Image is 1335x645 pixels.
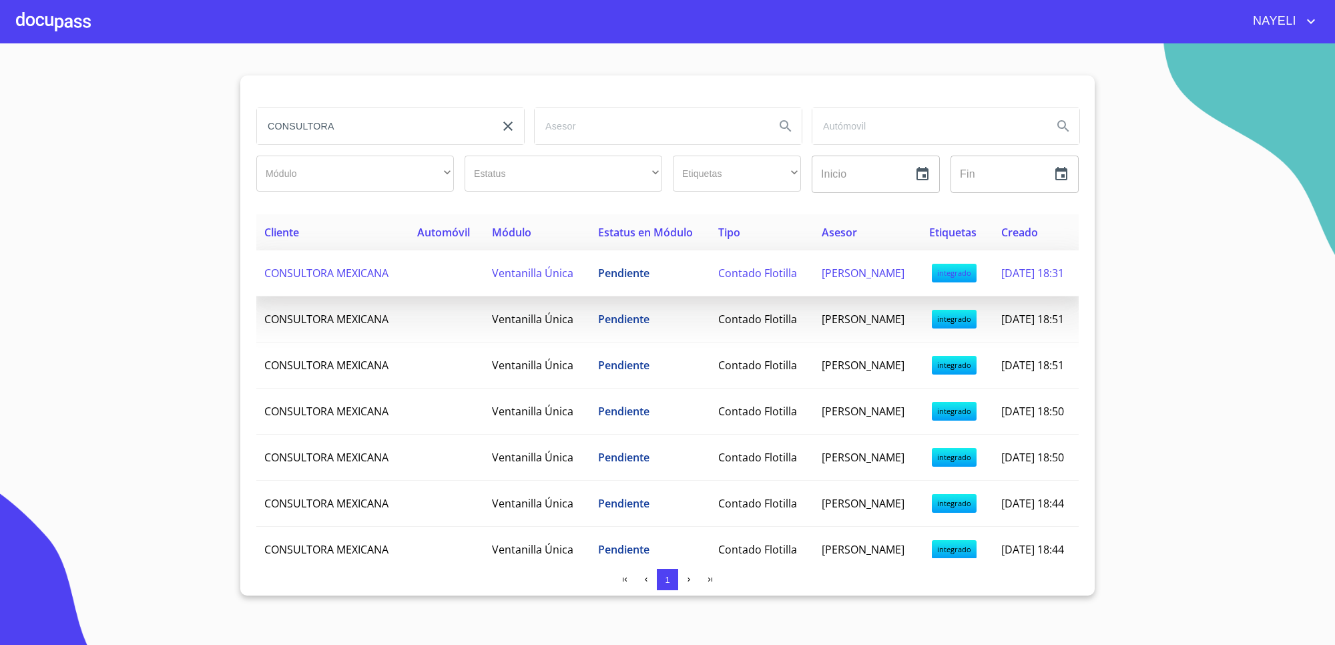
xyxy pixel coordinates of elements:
[1001,404,1064,419] span: [DATE] 18:50
[932,264,977,282] span: integrado
[256,156,454,192] div: ​
[492,450,573,465] span: Ventanilla Única
[1001,225,1038,240] span: Creado
[264,312,388,327] span: CONSULTORA MEXICANA
[264,225,299,240] span: Cliente
[535,108,764,144] input: search
[598,266,649,280] span: Pendiente
[492,542,573,557] span: Ventanilla Única
[822,404,904,419] span: [PERSON_NAME]
[1001,312,1064,327] span: [DATE] 18:51
[598,404,649,419] span: Pendiente
[718,358,797,373] span: Contado Flotilla
[465,156,662,192] div: ​
[492,266,573,280] span: Ventanilla Única
[932,402,977,421] span: integrado
[718,404,797,419] span: Contado Flotilla
[492,110,524,142] button: clear input
[718,225,740,240] span: Tipo
[264,266,388,280] span: CONSULTORA MEXICANA
[932,448,977,467] span: integrado
[264,542,388,557] span: CONSULTORA MEXICANA
[718,266,797,280] span: Contado Flotilla
[1047,110,1079,142] button: Search
[673,156,801,192] div: ​
[492,496,573,511] span: Ventanilla Única
[718,312,797,327] span: Contado Flotilla
[264,404,388,419] span: CONSULTORA MEXICANA
[492,358,573,373] span: Ventanilla Única
[492,225,531,240] span: Módulo
[1001,358,1064,373] span: [DATE] 18:51
[932,540,977,559] span: integrado
[1243,11,1303,32] span: NAYELI
[264,450,388,465] span: CONSULTORA MEXICANA
[598,496,649,511] span: Pendiente
[598,312,649,327] span: Pendiente
[665,575,670,585] span: 1
[264,496,388,511] span: CONSULTORA MEXICANA
[822,312,904,327] span: [PERSON_NAME]
[822,450,904,465] span: [PERSON_NAME]
[598,358,649,373] span: Pendiente
[932,310,977,329] span: integrado
[1001,450,1064,465] span: [DATE] 18:50
[492,404,573,419] span: Ventanilla Única
[812,108,1042,144] input: search
[718,542,797,557] span: Contado Flotilla
[718,496,797,511] span: Contado Flotilla
[657,569,678,590] button: 1
[718,450,797,465] span: Contado Flotilla
[1001,542,1064,557] span: [DATE] 18:44
[822,496,904,511] span: [PERSON_NAME]
[598,542,649,557] span: Pendiente
[257,108,487,144] input: search
[1001,496,1064,511] span: [DATE] 18:44
[932,356,977,375] span: integrado
[822,266,904,280] span: [PERSON_NAME]
[1243,11,1319,32] button: account of current user
[770,110,802,142] button: Search
[822,358,904,373] span: [PERSON_NAME]
[1001,266,1064,280] span: [DATE] 18:31
[492,312,573,327] span: Ventanilla Única
[932,494,977,513] span: integrado
[929,225,977,240] span: Etiquetas
[598,225,693,240] span: Estatus en Módulo
[417,225,470,240] span: Automóvil
[822,225,857,240] span: Asesor
[822,542,904,557] span: [PERSON_NAME]
[598,450,649,465] span: Pendiente
[264,358,388,373] span: CONSULTORA MEXICANA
